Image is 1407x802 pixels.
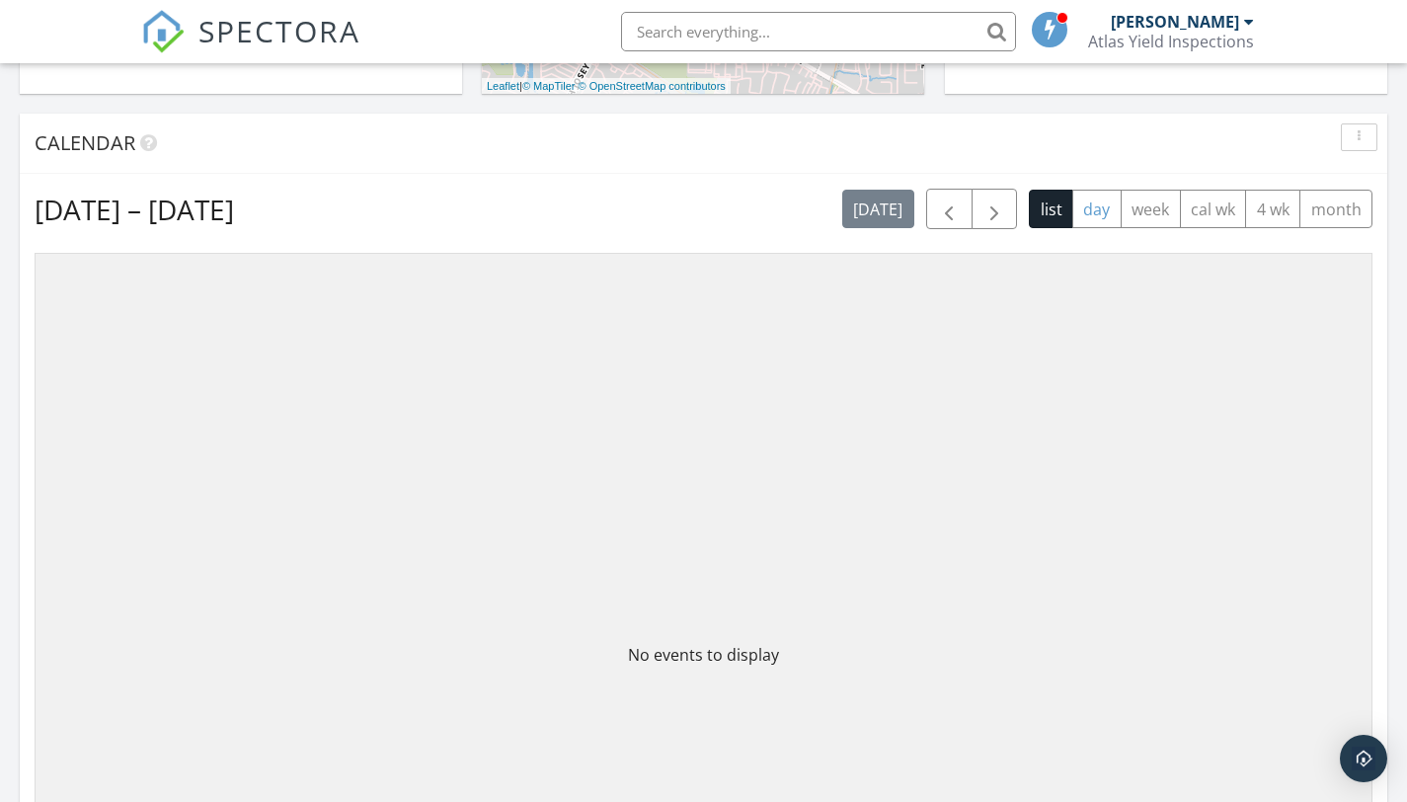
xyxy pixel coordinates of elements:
[35,129,135,156] span: Calendar
[1180,190,1247,228] button: cal wk
[1299,190,1372,228] button: month
[141,27,360,68] a: SPECTORA
[579,80,726,92] a: © OpenStreetMap contributors
[628,643,779,667] div: No events to display
[487,80,519,92] a: Leaflet
[1121,190,1181,228] button: week
[1340,735,1387,782] div: Open Intercom Messenger
[926,189,973,229] button: Previous
[842,190,914,228] button: [DATE]
[972,189,1018,229] button: Next
[1245,190,1300,228] button: 4 wk
[482,78,731,95] div: |
[35,190,234,229] h2: [DATE] – [DATE]
[1029,190,1073,228] button: list
[1111,12,1239,32] div: [PERSON_NAME]
[1088,32,1254,51] div: Atlas Yield Inspections
[141,10,185,53] img: The Best Home Inspection Software - Spectora
[1072,190,1122,228] button: day
[522,80,576,92] a: © MapTiler
[621,12,1016,51] input: Search everything...
[198,10,360,51] span: SPECTORA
